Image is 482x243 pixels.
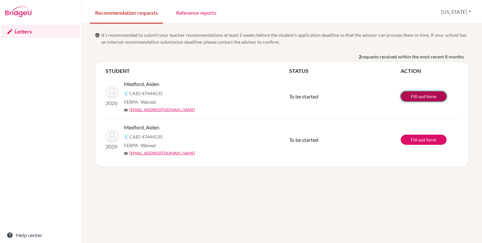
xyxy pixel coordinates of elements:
[138,99,156,105] span: - Waived
[90,1,163,24] a: Recommendation requests
[138,143,156,148] span: - Waived
[1,25,80,38] a: Letters
[129,90,163,97] span: CAID 47444535
[1,229,80,242] a: Help center
[124,134,129,139] img: Common App logo
[124,108,128,112] span: mail
[289,67,401,75] th: STATUS
[124,99,156,105] span: FERPA
[106,129,119,143] img: Medford, Aiden
[359,53,361,60] b: 2
[106,86,119,99] img: Medford, Aiden
[101,32,469,45] span: It’s recommended to submit your teacher recommendations at least 2 weeks before the student’s app...
[438,6,474,18] button: [US_STATE]
[401,135,447,145] a: Fill out form
[124,151,128,155] span: mail
[289,137,318,143] span: To be started
[106,67,289,75] th: STUDENT
[129,107,195,113] a: [EMAIL_ADDRESS][DOMAIN_NAME]
[124,142,156,149] span: FERPA
[361,53,464,60] span: requests received within the most recent 8 months
[401,91,447,101] a: Fill out form
[124,123,159,131] span: Medford, Aiden
[124,91,129,96] img: Common App logo
[289,93,318,99] span: To be started
[171,1,222,24] a: Reference reports
[129,133,163,140] span: CAID 47444535
[124,80,159,88] span: Medford, Aiden
[95,33,100,38] span: info
[401,67,458,75] th: ACTION
[5,7,31,17] img: Bridge-U
[106,99,119,107] p: 2026
[106,143,119,150] p: 2026
[129,150,195,156] a: [EMAIL_ADDRESS][DOMAIN_NAME]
